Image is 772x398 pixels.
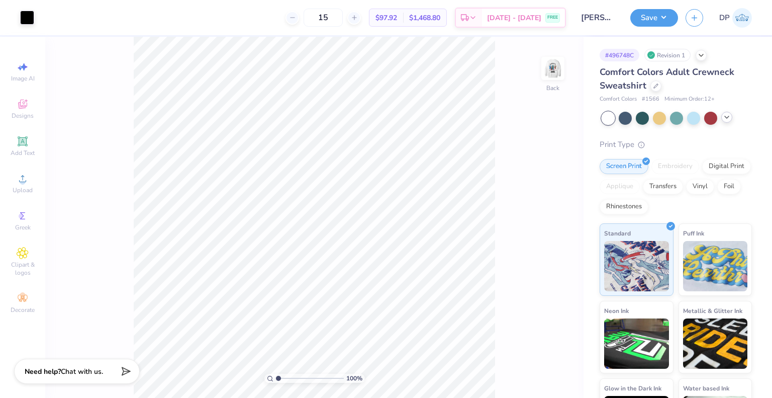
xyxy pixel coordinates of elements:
[604,319,669,369] img: Neon Ink
[11,149,35,157] span: Add Text
[25,367,61,376] strong: Need help?
[600,139,752,150] div: Print Type
[600,159,648,174] div: Screen Print
[683,319,748,369] img: Metallic & Glitter Ink
[717,179,741,194] div: Foil
[683,305,742,316] span: Metallic & Glitter Ink
[600,95,637,104] span: Comfort Colors
[702,159,751,174] div: Digital Print
[11,306,35,314] span: Decorate
[543,58,563,78] img: Back
[683,228,704,238] span: Puff Ink
[11,74,35,83] span: Image AI
[604,228,631,238] span: Standard
[683,241,748,291] img: Puff Ink
[604,241,669,291] img: Standard
[604,305,629,316] span: Neon Ink
[12,112,34,120] span: Designs
[375,13,397,23] span: $97.92
[664,95,715,104] span: Minimum Order: 12 +
[600,179,640,194] div: Applique
[604,383,661,393] span: Glow in the Dark Ink
[409,13,440,23] span: $1,468.80
[642,95,659,104] span: # 1566
[547,14,558,21] span: FREE
[732,8,752,28] img: Deepanshu Pandey
[683,383,729,393] span: Water based Ink
[600,49,639,61] div: # 496748C
[546,84,559,93] div: Back
[643,179,683,194] div: Transfers
[600,199,648,214] div: Rhinestones
[304,9,343,27] input: – –
[5,261,40,277] span: Clipart & logos
[61,367,103,376] span: Chat with us.
[13,186,33,194] span: Upload
[651,159,699,174] div: Embroidery
[346,374,362,383] span: 100 %
[644,49,691,61] div: Revision 1
[719,12,730,24] span: DP
[487,13,541,23] span: [DATE] - [DATE]
[630,9,678,27] button: Save
[15,223,31,231] span: Greek
[686,179,714,194] div: Vinyl
[573,8,623,28] input: Untitled Design
[600,66,734,92] span: Comfort Colors Adult Crewneck Sweatshirt
[719,8,752,28] a: DP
